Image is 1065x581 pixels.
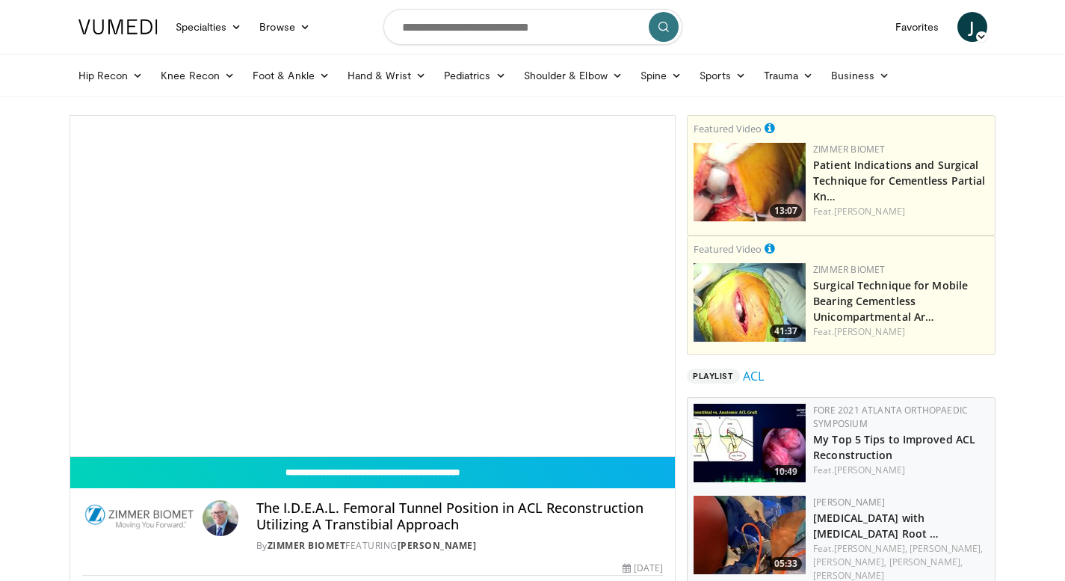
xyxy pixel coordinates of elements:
a: 13:07 [694,143,806,221]
a: [MEDICAL_DATA] with [MEDICAL_DATA] Root … [813,511,939,541]
img: Zimmer Biomet [82,500,197,536]
a: Patient Indications and Surgical Technique for Cementless Partial Kn… [813,158,985,203]
span: 41:37 [770,325,802,338]
a: [PERSON_NAME], [813,556,886,568]
div: Feat. [813,325,989,339]
a: [PERSON_NAME] [834,205,905,218]
a: J [957,12,987,42]
a: Trauma [755,61,823,90]
a: Shoulder & Elbow [515,61,632,90]
a: Browse [250,12,319,42]
a: Hand & Wrist [339,61,435,90]
a: Hip Recon [70,61,152,90]
span: 10:49 [770,465,802,479]
a: [PERSON_NAME] [834,325,905,338]
a: Zimmer Biomet [268,539,346,552]
a: Business [822,61,898,90]
a: [PERSON_NAME], [910,542,983,555]
img: 3efde6b3-4cc2-4370-89c9-d2e13bff7c5c.150x105_q85_crop-smart_upscale.jpg [694,143,806,221]
a: Knee Recon [152,61,244,90]
div: Feat. [813,464,989,477]
a: FORE 2021 Atlanta Orthopaedic Symposium [813,404,968,430]
img: 0fb2c3ec-f67f-46a7-b15d-4d73a0bd1fb9.150x105_q85_crop-smart_upscale.jpg [694,404,806,482]
a: Foot & Ankle [244,61,339,90]
a: [PERSON_NAME], [834,542,907,555]
a: Pediatrics [435,61,515,90]
small: Featured Video [694,242,762,256]
img: VuMedi Logo [78,19,158,34]
a: [PERSON_NAME], [889,556,963,568]
input: Search topics, interventions [383,9,682,45]
a: Zimmer Biomet [813,263,885,276]
h4: The I.D.E.A.L. Femoral Tunnel Position in ACL Reconstruction Utilizing A Transtibial Approach [256,500,663,532]
a: [PERSON_NAME] [813,496,885,508]
span: 13:07 [770,204,802,218]
a: 05:33 [694,496,806,574]
small: Featured Video [694,122,762,135]
div: By FEATURING [256,539,663,553]
a: [PERSON_NAME] [398,539,477,552]
a: Sports [691,61,755,90]
a: Zimmer Biomet [813,143,885,156]
video-js: Video Player [70,116,676,457]
span: Playlist [687,369,739,384]
a: Favorites [886,12,948,42]
div: [DATE] [623,562,663,575]
a: Surgical Technique for Mobile Bearing Cementless Unicompartmental Ar… [813,278,968,324]
a: ACL [743,367,764,385]
a: 10:49 [694,404,806,482]
a: Spine [632,61,691,90]
a: Specialties [167,12,251,42]
span: 05:33 [770,557,802,571]
div: Feat. [813,205,989,218]
a: 41:37 [694,263,806,342]
img: 28741738-e494-4c73-8af6-4eaa20362ce2.150x105_q85_crop-smart_upscale.jpg [694,496,806,574]
a: My Top 5 Tips to Improved ACL Reconstruction [813,432,975,462]
img: 827ba7c0-d001-4ae6-9e1c-6d4d4016a445.150x105_q85_crop-smart_upscale.jpg [694,263,806,342]
img: Avatar [203,500,238,536]
a: [PERSON_NAME] [834,464,905,476]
